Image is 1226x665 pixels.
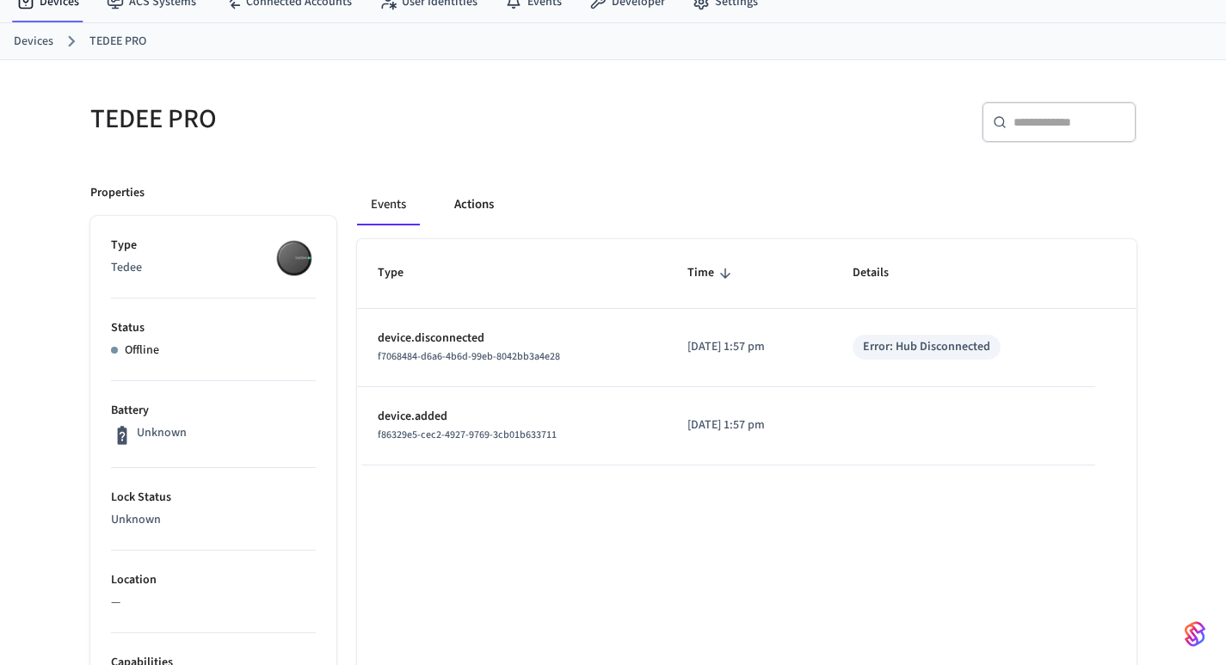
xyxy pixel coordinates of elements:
[14,33,53,51] a: Devices
[378,329,647,348] p: device.disconnected
[863,338,990,356] div: Error: Hub Disconnected
[1185,620,1205,648] img: SeamLogoGradient.69752ec5.svg
[89,33,146,51] a: TEDEE PRO
[125,342,159,360] p: Offline
[111,259,316,277] p: Tedee
[357,239,1137,465] table: sticky table
[111,402,316,420] p: Battery
[378,428,557,442] span: f86329e5-cec2-4927-9769-3cb01b633711
[378,260,426,286] span: Type
[273,237,316,280] img: Tedee Smart Lock
[357,184,420,225] button: Events
[378,349,560,364] span: f7068484-d6a6-4b6d-99eb-8042bb3a4e28
[111,319,316,337] p: Status
[687,416,811,434] p: [DATE] 1:57 pm
[853,260,911,286] span: Details
[357,184,1137,225] div: ant example
[90,184,145,202] p: Properties
[687,260,736,286] span: Time
[111,594,316,612] p: —
[687,338,811,356] p: [DATE] 1:57 pm
[111,237,316,255] p: Type
[111,571,316,589] p: Location
[90,102,603,137] h5: TEDEE PRO
[111,511,316,529] p: Unknown
[440,184,508,225] button: Actions
[111,489,316,507] p: Lock Status
[137,424,187,442] p: Unknown
[378,408,647,426] p: device.added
